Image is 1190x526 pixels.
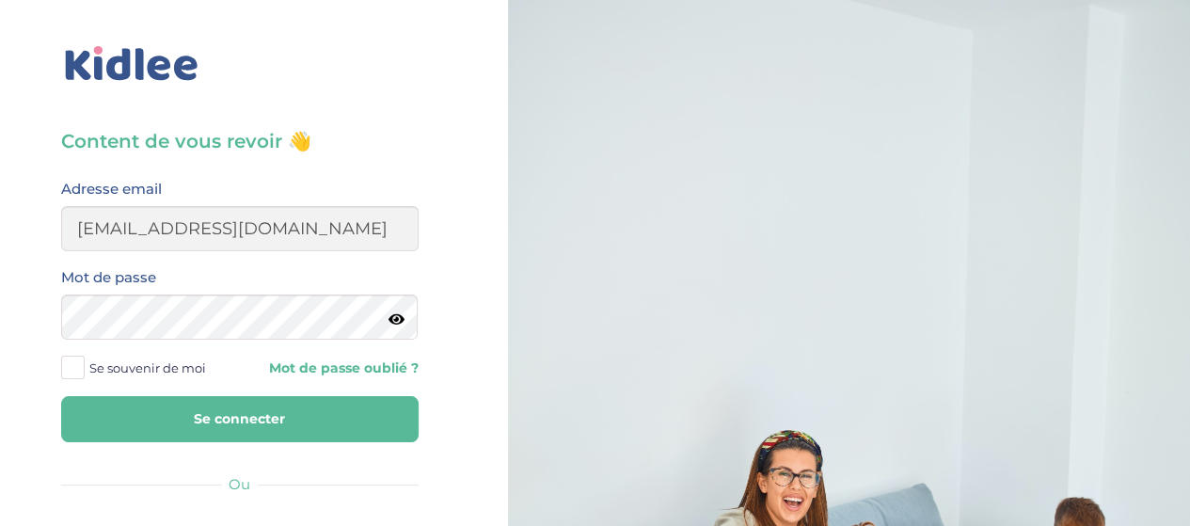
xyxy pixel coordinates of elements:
[61,396,419,442] button: Se connecter
[89,356,206,380] span: Se souvenir de moi
[61,177,162,201] label: Adresse email
[61,42,202,86] img: logo_kidlee_bleu
[229,475,250,493] span: Ou
[254,359,419,377] a: Mot de passe oublié ?
[61,265,156,290] label: Mot de passe
[61,206,419,251] input: Email
[61,128,419,154] h3: Content de vous revoir 👋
